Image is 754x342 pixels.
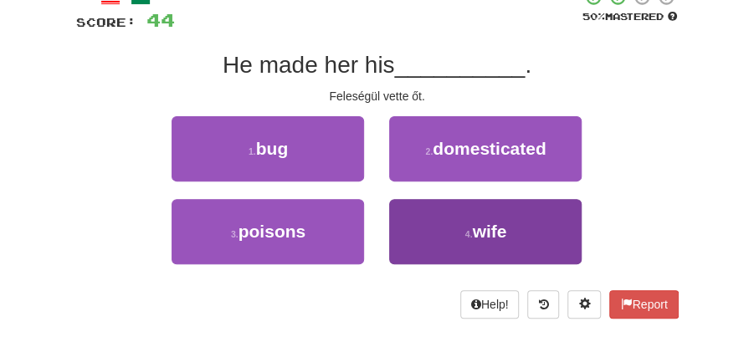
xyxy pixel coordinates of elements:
button: Report [609,290,678,319]
div: Feleségül vette őt. [76,88,679,105]
span: Score: [76,15,136,29]
span: 44 [146,9,175,30]
small: 1 . [249,146,256,156]
small: 4 . [465,229,473,239]
small: 2 . [425,146,433,156]
small: 3 . [231,229,239,239]
span: domesticated [433,139,546,158]
span: He made her his [223,52,394,78]
button: 1.bug [172,116,364,181]
span: poisons [239,222,306,241]
button: Help! [460,290,520,319]
button: 2.domesticated [389,116,582,181]
div: Mastered [582,10,679,23]
span: wife [472,222,506,241]
span: __________ [394,52,525,78]
button: 4.wife [389,199,582,264]
span: 50 % [582,11,605,22]
button: 3.poisons [172,199,364,264]
span: . [525,52,531,78]
button: Round history (alt+y) [527,290,559,319]
span: bug [256,139,288,158]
